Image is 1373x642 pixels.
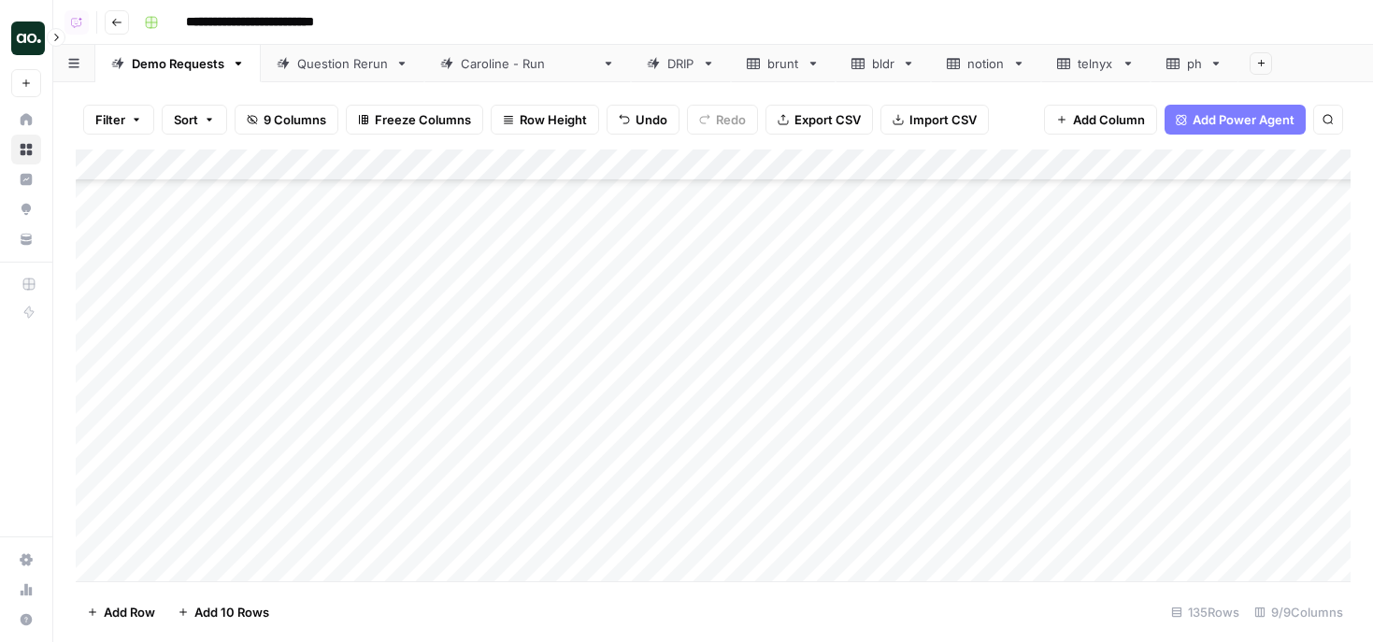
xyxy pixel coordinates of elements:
button: Export CSV [765,105,873,135]
div: bldr [872,54,894,73]
a: Question Rerun [261,45,424,82]
span: Add Row [104,603,155,621]
a: Insights [11,164,41,194]
button: Help + Support [11,605,41,635]
button: Sort [162,105,227,135]
a: bldr [836,45,931,82]
a: Usage [11,575,41,605]
a: Settings [11,545,41,575]
span: Add Column [1073,110,1145,129]
span: Row Height [520,110,587,129]
button: Add 10 Rows [166,597,280,627]
button: Add Row [76,597,166,627]
button: Filter [83,105,154,135]
span: Export CSV [794,110,861,129]
a: Your Data [11,224,41,254]
span: 9 Columns [264,110,326,129]
a: brunt [731,45,836,82]
button: Row Height [491,105,599,135]
a: Browse [11,135,41,164]
div: brunt [767,54,799,73]
button: Redo [687,105,758,135]
div: ph [1187,54,1202,73]
span: Sort [174,110,198,129]
div: DRIP [667,54,694,73]
div: Demo Requests [132,54,224,73]
img: Dillon Test Logo [11,21,45,55]
div: [PERSON_NAME] - Run [461,54,594,73]
div: 9/9 Columns [1247,597,1351,627]
button: 9 Columns [235,105,338,135]
span: Import CSV [909,110,977,129]
a: [PERSON_NAME] - Run [424,45,631,82]
a: DRIP [631,45,731,82]
div: 135 Rows [1164,597,1247,627]
div: notion [967,54,1005,73]
button: Add Power Agent [1165,105,1306,135]
button: Undo [607,105,679,135]
button: Add Column [1044,105,1157,135]
a: notion [931,45,1041,82]
a: Opportunities [11,194,41,224]
span: Add 10 Rows [194,603,269,621]
div: telnyx [1078,54,1114,73]
span: Filter [95,110,125,129]
button: Freeze Columns [346,105,483,135]
span: Freeze Columns [375,110,471,129]
div: Question Rerun [297,54,388,73]
a: telnyx [1041,45,1151,82]
button: Import CSV [880,105,989,135]
span: Redo [716,110,746,129]
span: Undo [636,110,667,129]
a: ph [1151,45,1238,82]
a: Demo Requests [95,45,261,82]
span: Add Power Agent [1193,110,1294,129]
button: Workspace: Dillon Test [11,15,41,62]
a: Home [11,105,41,135]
